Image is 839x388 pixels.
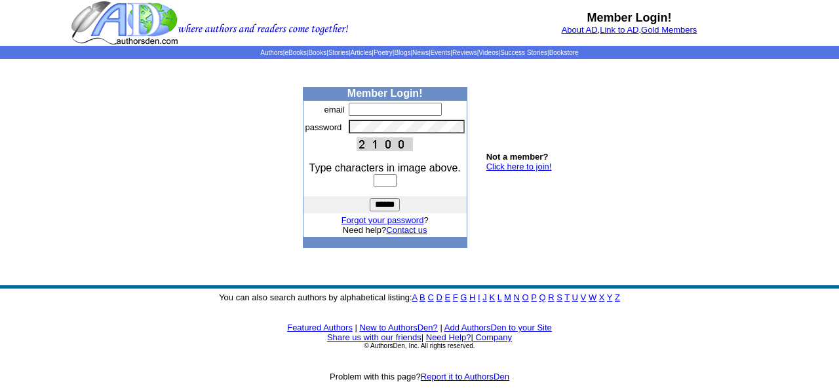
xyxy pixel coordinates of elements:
[482,292,487,302] a: J
[419,292,425,302] a: B
[412,49,429,56] a: News
[436,292,442,302] a: D
[504,292,511,302] a: M
[471,332,512,342] font: |
[522,292,529,302] a: O
[514,292,520,302] a: N
[500,49,547,56] a: Success Stories
[562,25,598,35] a: About AD
[351,49,372,56] a: Articles
[426,332,471,342] a: Need Help?
[498,292,502,302] a: L
[284,49,306,56] a: eBooks
[308,49,326,56] a: Books
[478,292,480,302] a: I
[355,323,357,332] font: |
[548,292,554,302] a: R
[600,25,638,35] a: Link to AD
[341,215,429,225] font: ?
[641,25,697,35] a: Gold Members
[347,88,423,99] b: Member Login!
[324,105,345,115] font: email
[328,49,349,56] a: Stories
[364,342,475,349] font: © AuthorsDen, Inc. All rights reserved.
[486,152,549,162] b: Not a member?
[486,162,552,171] a: Click here to join!
[219,292,620,302] font: You can also search authors by alphabetical listing:
[427,292,433,302] a: C
[421,332,423,342] font: |
[589,292,596,302] a: W
[615,292,620,302] a: Z
[478,49,498,56] a: Videos
[431,49,451,56] a: Events
[330,372,509,381] font: Problem with this page?
[549,49,579,56] a: Bookstore
[341,215,424,225] a: Forgot your password
[539,292,545,302] a: Q
[260,49,578,56] span: | | | | | | | | | | | |
[460,292,467,302] a: G
[453,292,458,302] a: F
[374,49,393,56] a: Poetry
[587,11,672,24] b: Member Login!
[357,137,413,151] img: This Is CAPTCHA Image
[475,332,512,342] a: Company
[444,292,450,302] a: E
[343,225,427,235] font: Need help?
[607,292,612,302] a: Y
[394,49,410,56] a: Blogs
[386,225,427,235] a: Contact us
[287,323,353,332] a: Featured Authors
[309,162,461,173] font: Type characters in image above.
[556,292,562,302] a: S
[572,292,578,302] a: U
[564,292,570,302] a: T
[421,372,509,381] a: Report it to AuthorsDen
[531,292,536,302] a: P
[327,332,421,342] a: Share us with our friends
[412,292,418,302] a: A
[599,292,605,302] a: X
[562,25,697,35] font: , ,
[581,292,587,302] a: V
[444,323,552,332] a: Add AuthorsDen to your Site
[469,292,475,302] a: H
[360,323,438,332] a: New to AuthorsDen?
[452,49,477,56] a: Reviews
[260,49,283,56] a: Authors
[489,292,495,302] a: K
[305,122,342,132] font: password
[440,323,442,332] font: |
